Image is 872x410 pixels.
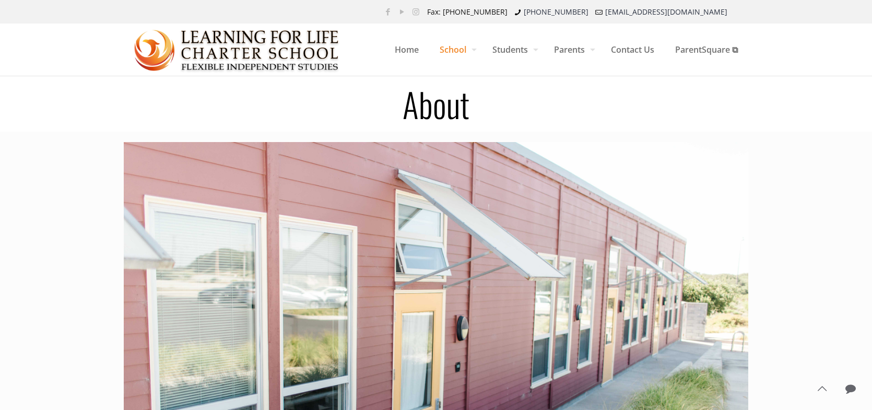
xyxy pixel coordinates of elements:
i: mail [594,7,604,17]
span: Home [384,34,429,65]
a: School [429,24,482,76]
a: Facebook icon [382,6,393,17]
span: Contact Us [600,34,665,65]
h1: About [117,87,755,121]
a: Home [384,24,429,76]
a: ParentSquare ⧉ [665,24,748,76]
span: Students [482,34,544,65]
a: Back to top icon [811,378,833,400]
a: Contact Us [600,24,665,76]
a: Instagram icon [410,6,421,17]
img: About [134,24,339,76]
i: phone [513,7,523,17]
a: YouTube icon [396,6,407,17]
span: ParentSquare ⧉ [665,34,748,65]
a: Parents [544,24,600,76]
a: Learning for Life Charter School [134,24,339,76]
a: [EMAIL_ADDRESS][DOMAIN_NAME] [605,7,727,17]
span: Parents [544,34,600,65]
span: School [429,34,482,65]
a: [PHONE_NUMBER] [524,7,588,17]
a: Students [482,24,544,76]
